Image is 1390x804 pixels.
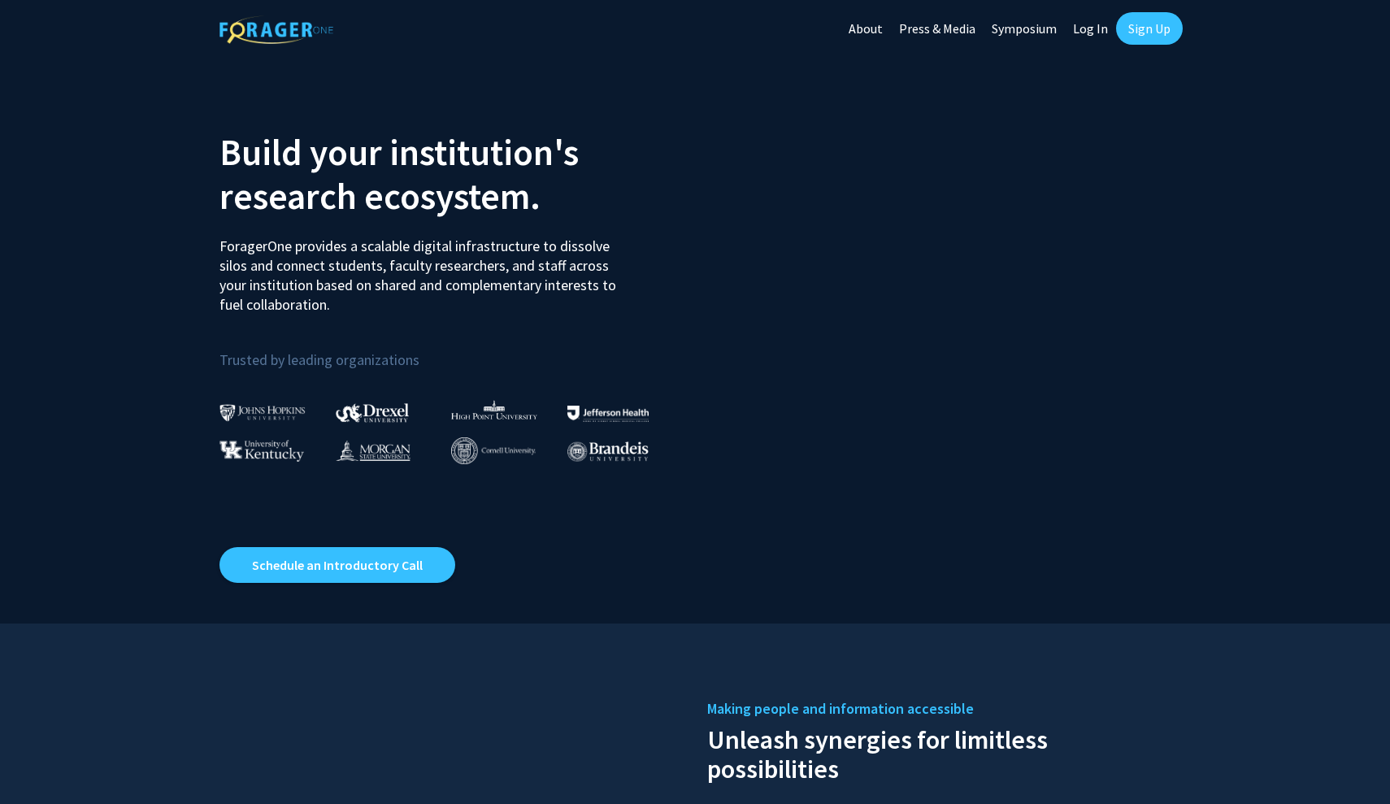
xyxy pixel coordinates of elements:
img: High Point University [451,400,537,419]
h5: Making people and information accessible [707,697,1171,721]
p: Trusted by leading organizations [219,328,683,372]
img: Morgan State University [336,440,410,461]
a: Opens in a new tab [219,547,455,583]
img: Thomas Jefferson University [567,406,649,421]
h2: Build your institution's research ecosystem. [219,130,683,218]
h2: Unleash synergies for limitless possibilities [707,721,1171,784]
img: University of Kentucky [219,440,304,462]
img: Drexel University [336,403,409,422]
img: Cornell University [451,437,536,464]
img: ForagerOne Logo [219,15,333,44]
img: Brandeis University [567,441,649,462]
p: ForagerOne provides a scalable digital infrastructure to dissolve silos and connect students, fac... [219,224,628,315]
img: Johns Hopkins University [219,404,306,421]
a: Sign Up [1116,12,1183,45]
